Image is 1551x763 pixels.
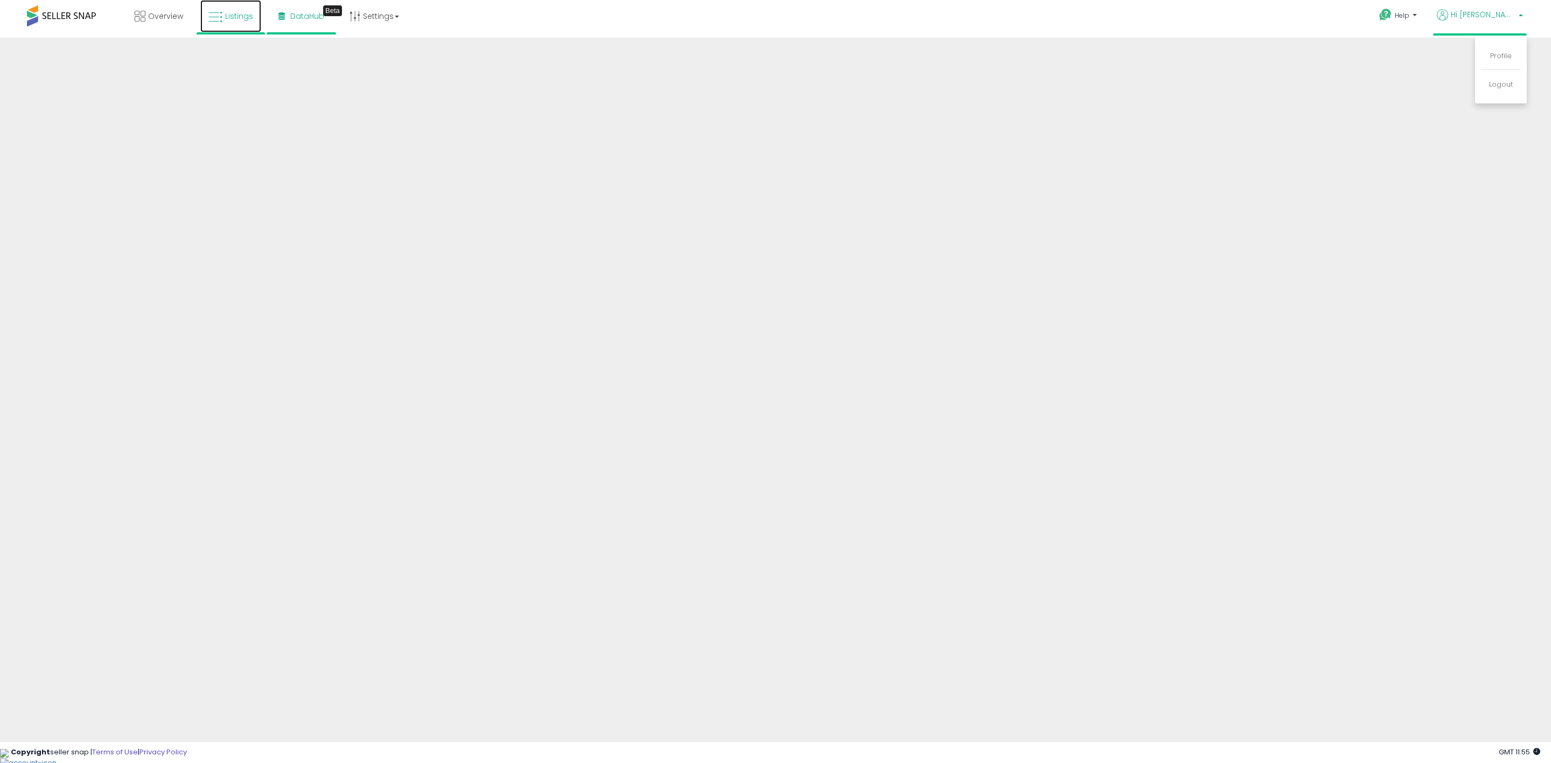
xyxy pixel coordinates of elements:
[1489,79,1513,89] a: Logout
[1451,9,1515,20] span: Hi [PERSON_NAME]
[148,11,183,22] span: Overview
[1395,11,1409,20] span: Help
[290,11,324,22] span: DataHub
[225,11,253,22] span: Listings
[1437,9,1523,33] a: Hi [PERSON_NAME]
[323,5,342,16] div: Tooltip anchor
[1490,51,1512,61] a: Profile
[1379,8,1392,22] i: Get Help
